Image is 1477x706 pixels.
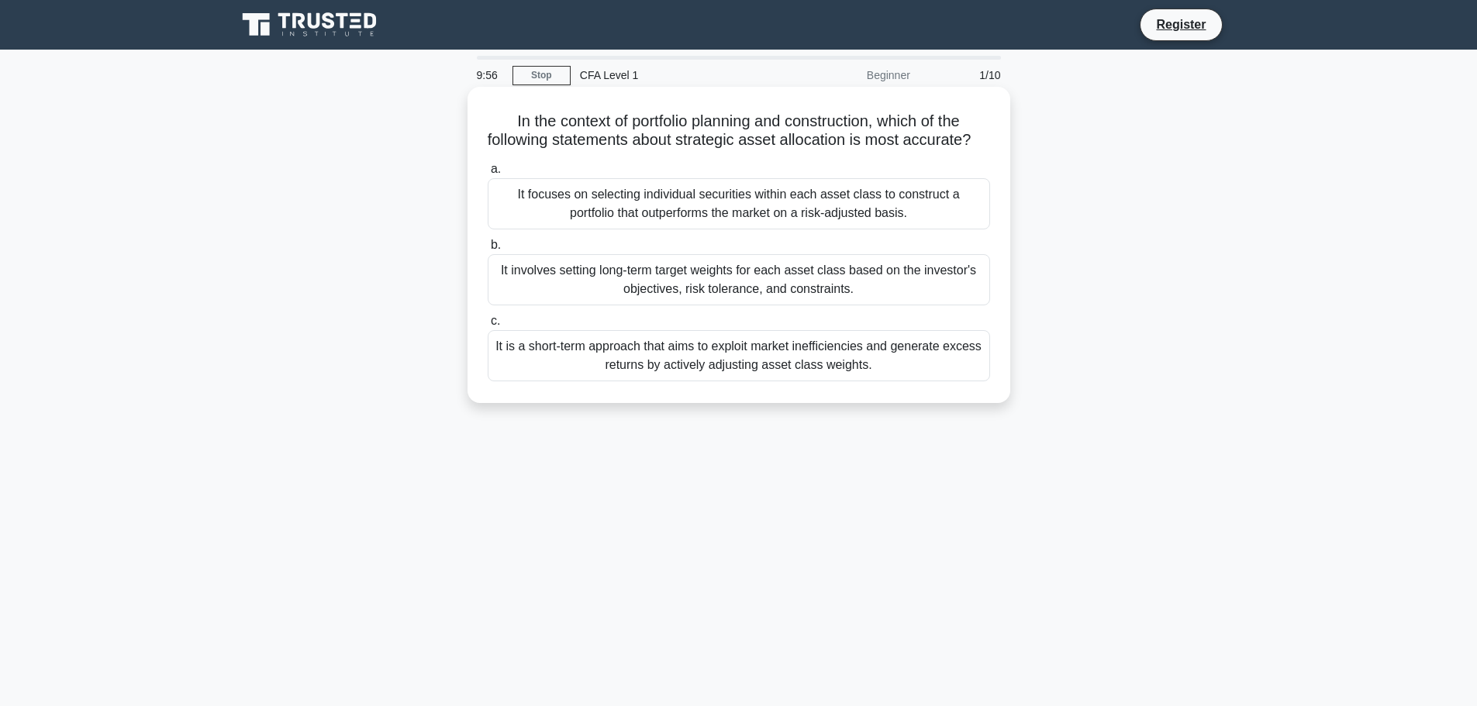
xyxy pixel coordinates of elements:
[491,238,501,251] span: b.
[468,60,512,91] div: 9:56
[571,60,784,91] div: CFA Level 1
[488,178,990,229] div: It focuses on selecting individual securities within each asset class to construct a portfolio th...
[486,112,992,150] h5: In the context of portfolio planning and construction, which of the following statements about st...
[920,60,1010,91] div: 1/10
[491,314,500,327] span: c.
[491,162,501,175] span: a.
[512,66,571,85] a: Stop
[784,60,920,91] div: Beginner
[488,330,990,381] div: It is a short-term approach that aims to exploit market inefficiencies and generate excess return...
[488,254,990,305] div: It involves setting long-term target weights for each asset class based on the investor's objecti...
[1147,15,1215,34] a: Register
